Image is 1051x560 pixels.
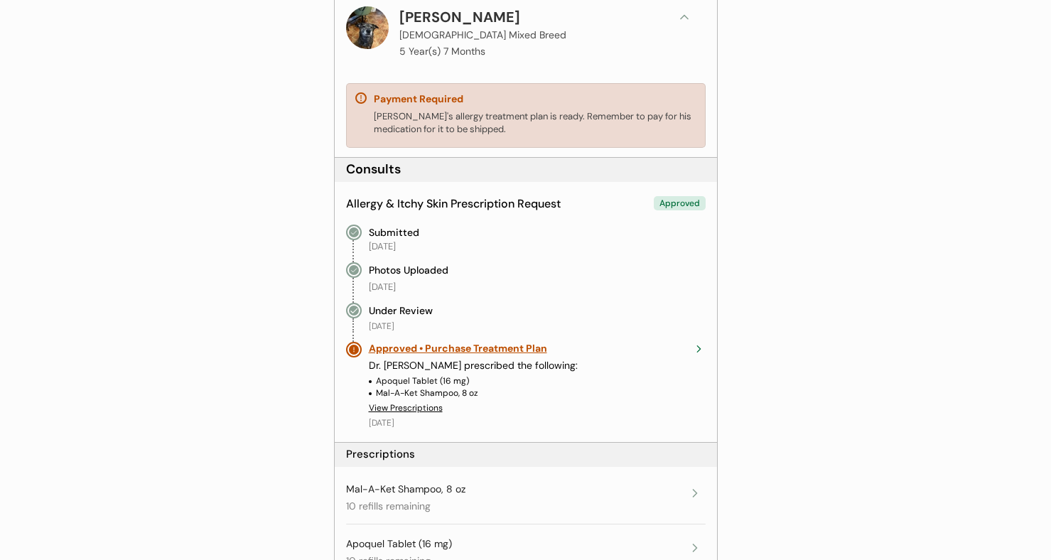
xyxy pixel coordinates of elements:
[374,110,696,136] div: [PERSON_NAME]'s allergy treatment plan is ready. Remember to pay for his medication for it to be ...
[369,417,394,429] div: [DATE]
[399,28,566,43] div: [DEMOGRAPHIC_DATA] Mixed Breed
[346,196,561,212] div: Allergy & Itchy Skin Prescription Request
[369,262,448,278] div: Photos Uploaded
[369,359,706,373] div: Dr. [PERSON_NAME] prescribed the following:
[399,46,485,56] p: 5 Year(s) 7 Months
[369,240,396,253] div: [DATE]
[369,402,443,414] div: View Prescriptions
[369,303,433,318] div: Under Review
[346,500,431,514] div: 10 refills remaining
[346,483,465,497] div: Mal-A-Ket Shampoo, 8 oz
[654,196,706,211] div: Approved
[346,161,401,178] div: Consults
[376,375,469,387] div: Apoquel Tablet (16 mg)
[369,321,394,333] div: [DATE]
[369,225,419,240] div: Submitted
[399,6,520,28] div: [PERSON_NAME]
[369,281,396,294] div: [DATE]
[376,387,478,399] div: Mal-A-Ket Shampoo, 8 oz
[346,537,452,551] div: Apoquel Tablet (16 mg)
[374,92,463,107] div: Payment Required
[346,447,415,462] div: Prescriptions
[369,342,684,356] div: Approved • Purchase Treatment Plan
